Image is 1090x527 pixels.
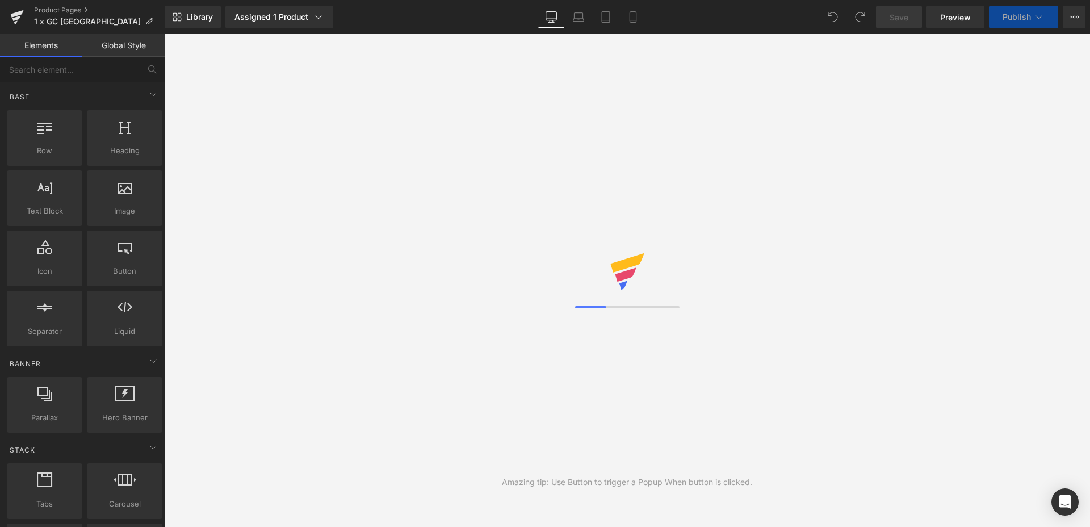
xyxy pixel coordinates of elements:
a: Global Style [82,34,165,57]
button: More [1063,6,1085,28]
span: Button [90,265,159,277]
a: Tablet [592,6,619,28]
a: Mobile [619,6,647,28]
span: 1 x GC [GEOGRAPHIC_DATA] [34,17,141,26]
span: Base [9,91,31,102]
a: Preview [927,6,984,28]
a: Product Pages [34,6,165,15]
button: Redo [849,6,871,28]
span: Carousel [90,498,159,510]
span: Heading [90,145,159,157]
a: New Library [165,6,221,28]
button: Undo [821,6,844,28]
span: Publish [1003,12,1031,22]
div: Assigned 1 Product [234,11,324,23]
span: Icon [10,265,79,277]
span: Save [890,11,908,23]
span: Parallax [10,412,79,424]
a: Desktop [538,6,565,28]
span: Tabs [10,498,79,510]
div: Amazing tip: Use Button to trigger a Popup When button is clicked. [502,476,752,488]
span: Stack [9,445,36,455]
button: Publish [989,6,1058,28]
span: Preview [940,11,971,23]
span: Banner [9,358,42,369]
span: Liquid [90,325,159,337]
span: Image [90,205,159,217]
span: Hero Banner [90,412,159,424]
div: Open Intercom Messenger [1051,488,1079,516]
a: Laptop [565,6,592,28]
span: Row [10,145,79,157]
span: Separator [10,325,79,337]
span: Library [186,12,213,22]
span: Text Block [10,205,79,217]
